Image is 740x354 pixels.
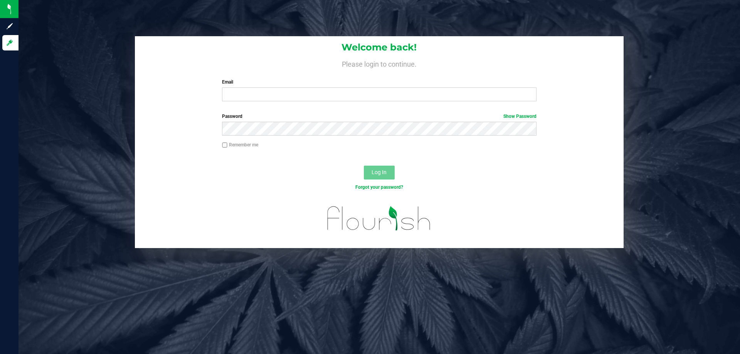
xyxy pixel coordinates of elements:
[222,141,258,148] label: Remember me
[503,114,536,119] a: Show Password
[222,79,536,86] label: Email
[222,143,227,148] input: Remember me
[6,39,13,47] inline-svg: Log in
[222,114,242,119] span: Password
[6,22,13,30] inline-svg: Sign up
[135,42,624,52] h1: Welcome back!
[318,199,440,238] img: flourish_logo.svg
[135,59,624,68] h4: Please login to continue.
[372,169,387,175] span: Log In
[364,166,395,180] button: Log In
[355,185,403,190] a: Forgot your password?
